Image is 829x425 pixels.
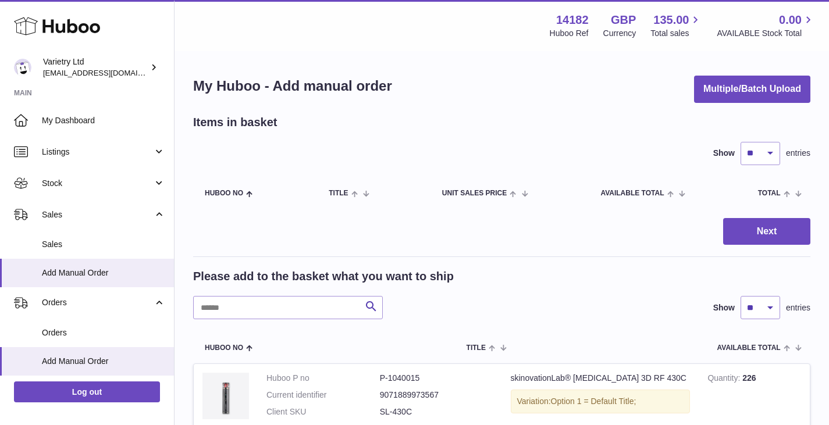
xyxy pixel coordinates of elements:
[717,344,781,352] span: AVAILABLE Total
[723,218,810,245] button: Next
[551,397,636,406] span: Option 1 = Default Title;
[43,68,171,77] span: [EMAIL_ADDRESS][DOMAIN_NAME]
[707,373,742,385] strong: Quantity
[779,12,802,28] span: 0.00
[43,56,148,78] div: Varietry Ltd
[653,12,689,28] span: 135.00
[717,12,815,39] a: 0.00 AVAILABLE Stock Total
[266,373,380,384] dt: Huboo P no
[42,327,165,338] span: Orders
[786,148,810,159] span: entries
[42,178,153,189] span: Stock
[694,76,810,103] button: Multiple/Batch Upload
[556,12,589,28] strong: 14182
[14,381,160,402] a: Log out
[202,373,249,419] img: skinovationLab® Muse 3D RF 430C
[603,28,636,39] div: Currency
[467,344,486,352] span: Title
[650,28,702,39] span: Total sales
[42,209,153,220] span: Sales
[193,269,454,284] h2: Please add to the basket what you want to ship
[786,302,810,313] span: entries
[42,239,165,250] span: Sales
[380,406,493,417] dd: SL-430C
[611,12,636,28] strong: GBP
[650,12,702,39] a: 135.00 Total sales
[329,190,348,197] span: Title
[758,190,781,197] span: Total
[380,373,493,384] dd: P-1040015
[266,390,380,401] dt: Current identifier
[42,267,165,278] span: Add Manual Order
[14,59,31,76] img: leith@varietry.com
[193,115,277,130] h2: Items in basket
[600,190,664,197] span: AVAILABLE Total
[193,77,392,95] h1: My Huboo - Add manual order
[42,115,165,126] span: My Dashboard
[266,406,380,417] dt: Client SKU
[205,190,243,197] span: Huboo no
[511,390,691,413] div: Variation:
[380,390,493,401] dd: 9071889973567
[42,297,153,308] span: Orders
[713,302,735,313] label: Show
[442,190,507,197] span: Unit Sales Price
[205,344,243,352] span: Huboo no
[713,148,735,159] label: Show
[717,28,815,39] span: AVAILABLE Stock Total
[42,356,165,367] span: Add Manual Order
[550,28,589,39] div: Huboo Ref
[42,147,153,158] span: Listings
